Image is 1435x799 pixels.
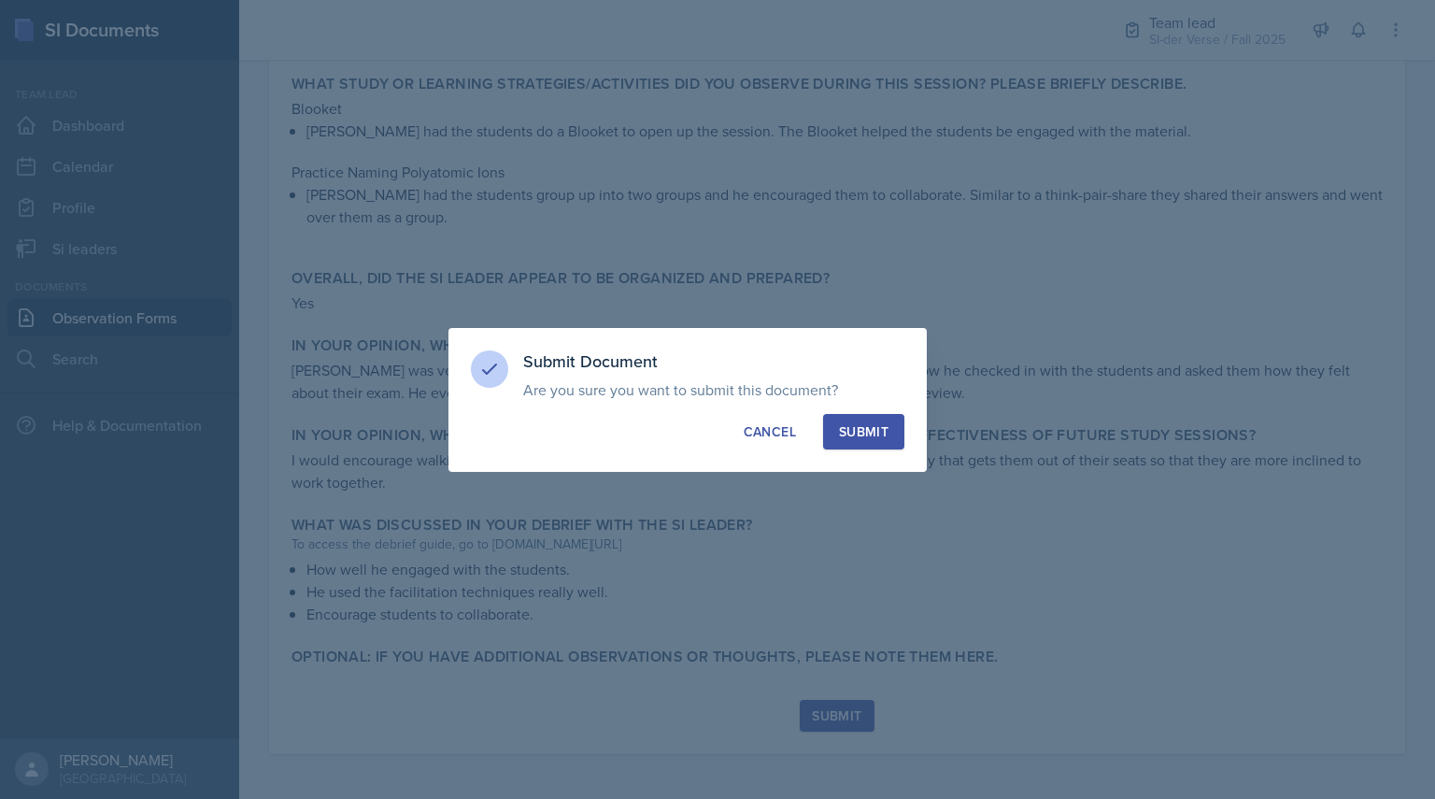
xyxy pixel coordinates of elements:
[823,414,904,449] button: Submit
[744,422,796,441] div: Cancel
[728,414,812,449] button: Cancel
[523,350,904,373] h3: Submit Document
[839,422,888,441] div: Submit
[523,380,904,399] p: Are you sure you want to submit this document?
